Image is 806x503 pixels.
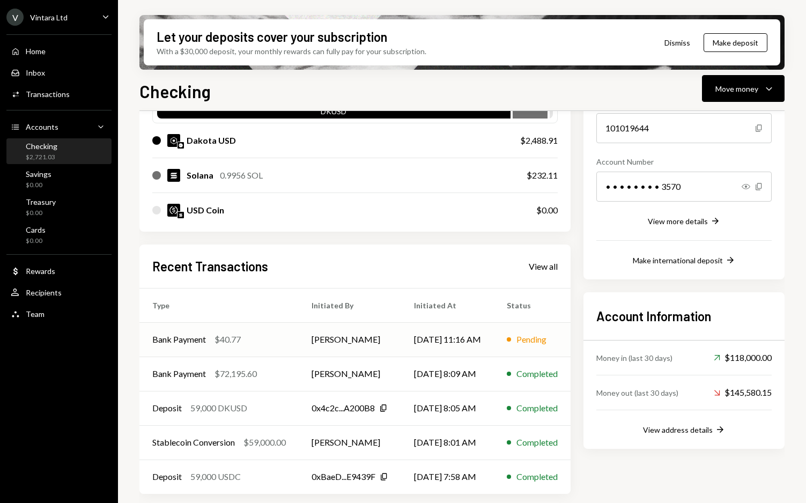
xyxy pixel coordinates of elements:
[6,283,112,302] a: Recipients
[494,288,571,322] th: Status
[152,333,206,346] div: Bank Payment
[643,424,726,436] button: View address details
[648,216,721,227] button: View more details
[215,367,257,380] div: $72,195.60
[299,357,401,391] td: [PERSON_NAME]
[26,288,62,297] div: Recipients
[178,212,184,218] img: solana-mainnet
[26,309,45,319] div: Team
[6,194,112,220] a: Treasury$0.00
[6,222,112,248] a: Cards$0.00
[401,357,494,391] td: [DATE] 8:09 AM
[714,386,772,399] div: $145,580.15
[178,142,184,149] img: base-mainnet
[702,75,785,102] button: Move money
[190,470,241,483] div: 59,000 USDC
[596,387,678,398] div: Money out (last 30 days)
[520,134,558,147] div: $2,488.91
[26,197,56,206] div: Treasury
[157,106,511,121] div: DKUSD
[312,470,375,483] div: 0xBaeD...E9439F
[26,142,57,151] div: Checking
[633,256,723,265] div: Make international deposit
[6,41,112,61] a: Home
[190,402,247,415] div: 59,000 DKUSD
[220,169,263,182] div: 0.9956 SOL
[596,172,772,202] div: • • • • • • • • 3570
[243,436,286,449] div: $59,000.00
[6,84,112,103] a: Transactions
[596,352,672,364] div: Money in (last 30 days)
[26,209,56,218] div: $0.00
[152,367,206,380] div: Bank Payment
[401,391,494,425] td: [DATE] 8:05 AM
[152,436,235,449] div: Stablecoin Conversion
[6,9,24,26] div: V
[401,288,494,322] th: Initiated At
[157,28,387,46] div: Let your deposits cover your subscription
[651,30,704,55] button: Dismiss
[6,138,112,164] a: Checking$2,721.03
[596,307,772,325] h2: Account Information
[516,436,558,449] div: Completed
[167,204,180,217] img: USDC
[596,113,772,143] div: 101019644
[714,351,772,364] div: $118,000.00
[152,470,182,483] div: Deposit
[187,169,213,182] div: Solana
[26,236,46,246] div: $0.00
[26,90,70,99] div: Transactions
[139,80,211,102] h1: Checking
[516,470,558,483] div: Completed
[152,402,182,415] div: Deposit
[187,134,236,147] div: Dakota USD
[26,169,51,179] div: Savings
[139,288,299,322] th: Type
[6,166,112,192] a: Savings$0.00
[529,261,558,272] div: View all
[6,63,112,82] a: Inbox
[536,204,558,217] div: $0.00
[401,460,494,494] td: [DATE] 7:58 AM
[26,47,46,56] div: Home
[312,402,375,415] div: 0x4c2c...A200B8
[167,134,180,147] img: DKUSD
[648,217,708,226] div: View more details
[516,333,546,346] div: Pending
[152,257,268,275] h2: Recent Transactions
[30,13,68,22] div: Vintara Ltd
[643,425,713,434] div: View address details
[529,260,558,272] a: View all
[26,267,55,276] div: Rewards
[215,333,241,346] div: $40.77
[299,322,401,357] td: [PERSON_NAME]
[715,83,758,94] div: Move money
[187,204,224,217] div: USD Coin
[26,181,51,190] div: $0.00
[6,261,112,280] a: Rewards
[704,33,767,52] button: Make deposit
[299,425,401,460] td: [PERSON_NAME]
[401,425,494,460] td: [DATE] 8:01 AM
[516,367,558,380] div: Completed
[299,288,401,322] th: Initiated By
[157,46,426,57] div: With a $30,000 deposit, your monthly rewards can fully pay for your subscription.
[167,169,180,182] img: SOL
[633,255,736,267] button: Make international deposit
[26,68,45,77] div: Inbox
[516,402,558,415] div: Completed
[596,156,772,167] div: Account Number
[527,169,558,182] div: $232.11
[401,322,494,357] td: [DATE] 11:16 AM
[26,122,58,131] div: Accounts
[6,117,112,136] a: Accounts
[26,225,46,234] div: Cards
[26,153,57,162] div: $2,721.03
[6,304,112,323] a: Team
